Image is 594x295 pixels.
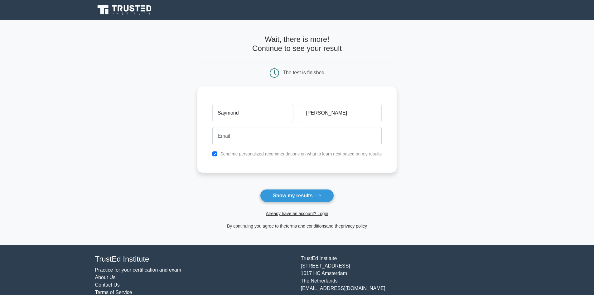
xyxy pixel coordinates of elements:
input: First name [212,104,293,122]
div: By continuing you agree to the and the [194,222,400,230]
a: Terms of Service [95,290,132,295]
label: Send me personalized recommendations on what to learn next based on my results [220,151,382,156]
a: terms and conditions [286,224,326,229]
a: Already have an account? Login [266,211,328,216]
h4: Wait, there is more! Continue to see your result [197,35,397,53]
input: Last name [301,104,382,122]
div: The test is finished [283,70,324,75]
button: Show my results [260,189,334,202]
a: Contact Us [95,282,120,288]
a: privacy policy [341,224,367,229]
a: About Us [95,275,116,280]
h4: TrustEd Institute [95,255,293,264]
a: Practice for your certification and exam [95,267,181,273]
input: Email [212,127,382,145]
